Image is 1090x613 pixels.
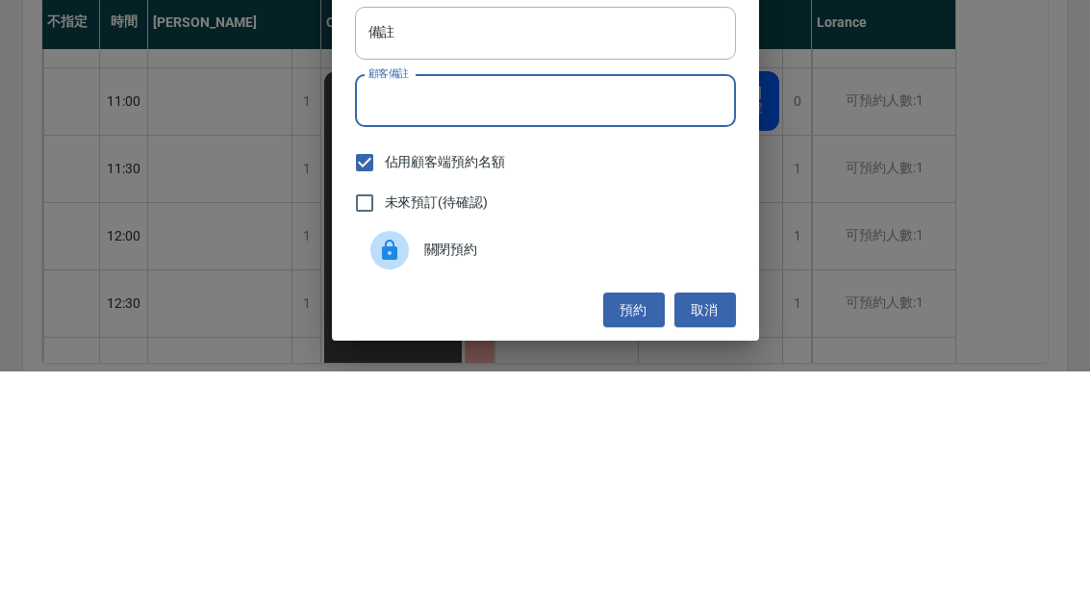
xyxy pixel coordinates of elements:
[355,465,736,519] div: 關閉預約
[385,394,506,414] span: 佔用顧客端預約名額
[368,308,409,322] label: 顧客備註
[674,534,736,570] button: 取消
[368,38,416,52] label: 顧客電話
[424,481,721,501] span: 關閉預約
[368,172,409,187] label: 服務時長
[603,534,665,570] button: 預約
[355,181,736,233] div: 30分鐘
[385,434,489,454] span: 未來預訂(待確認)
[368,105,416,119] label: 顧客姓名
